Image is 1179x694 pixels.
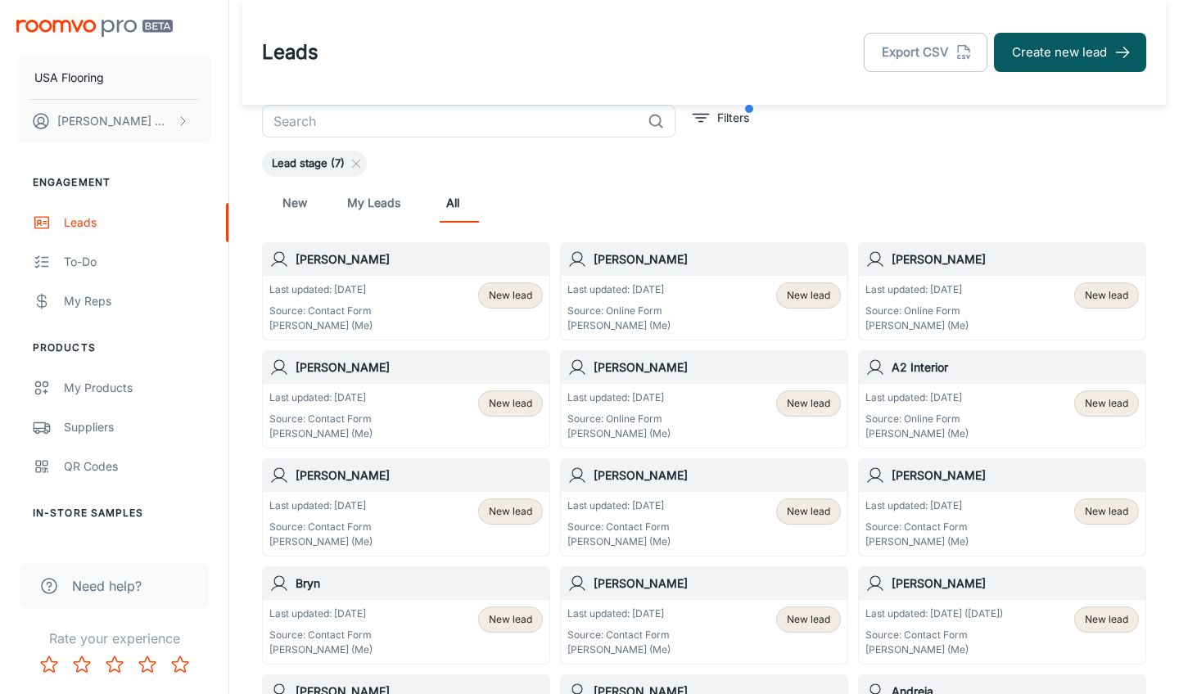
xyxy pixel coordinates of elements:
[567,426,671,441] p: [PERSON_NAME] (Me)
[296,250,543,268] h6: [PERSON_NAME]
[567,304,671,318] p: Source: Online Form
[865,520,969,534] p: Source: Contact Form
[275,183,314,223] a: New
[16,100,212,142] button: [PERSON_NAME] Worthington
[858,566,1146,665] a: [PERSON_NAME]Last updated: [DATE] ([DATE])Source: Contact Form[PERSON_NAME] (Me)New lead
[594,466,841,484] h6: [PERSON_NAME]
[567,318,671,333] p: [PERSON_NAME] (Me)
[269,498,373,513] p: Last updated: [DATE]
[296,358,543,376] h6: [PERSON_NAME]
[594,575,841,593] h6: [PERSON_NAME]
[865,642,1003,657] p: [PERSON_NAME] (Me)
[347,183,400,223] a: My Leads
[560,350,848,448] a: [PERSON_NAME]Last updated: [DATE]Source: Online Form[PERSON_NAME] (Me)New lead
[489,288,532,303] span: New lead
[269,534,373,549] p: [PERSON_NAME] (Me)
[994,33,1146,72] button: Create new lead
[865,412,969,426] p: Source: Online Form
[262,105,641,137] input: Search
[892,250,1139,268] h6: [PERSON_NAME]
[64,379,212,397] div: My Products
[296,575,543,593] h6: Bryn
[567,628,671,642] p: Source: Contact Form
[489,396,532,411] span: New lead
[567,520,671,534] p: Source: Contact Form
[567,412,671,426] p: Source: Online Form
[72,576,142,596] span: Need help?
[269,426,373,441] p: [PERSON_NAME] (Me)
[865,606,1003,621] p: Last updated: [DATE] ([DATE])
[865,534,969,549] p: [PERSON_NAME] (Me)
[98,648,131,681] button: Rate 3 star
[892,575,1139,593] h6: [PERSON_NAME]
[64,253,212,271] div: To-do
[269,606,373,621] p: Last updated: [DATE]
[262,566,550,665] a: BrynLast updated: [DATE]Source: Contact Form[PERSON_NAME] (Me)New lead
[594,250,841,268] h6: [PERSON_NAME]
[865,628,1003,642] p: Source: Contact Form
[489,504,532,519] span: New lead
[296,466,543,484] h6: [PERSON_NAME]
[433,183,472,223] a: All
[787,612,830,627] span: New lead
[864,33,987,72] button: Export CSV
[865,318,969,333] p: [PERSON_NAME] (Me)
[64,292,212,310] div: My Reps
[858,242,1146,340] a: [PERSON_NAME]Last updated: [DATE]Source: Online Form[PERSON_NAME] (Me)New lead
[269,304,373,318] p: Source: Contact Form
[262,155,355,172] span: Lead stage (7)
[269,282,373,297] p: Last updated: [DATE]
[892,466,1139,484] h6: [PERSON_NAME]
[1085,396,1128,411] span: New lead
[567,498,671,513] p: Last updated: [DATE]
[64,214,212,232] div: Leads
[567,390,671,405] p: Last updated: [DATE]
[787,504,830,519] span: New lead
[865,282,969,297] p: Last updated: [DATE]
[489,612,532,627] span: New lead
[594,358,841,376] h6: [PERSON_NAME]
[560,566,848,665] a: [PERSON_NAME]Last updated: [DATE]Source: Contact Form[PERSON_NAME] (Me)New lead
[858,350,1146,448] a: A2 InteriorLast updated: [DATE]Source: Online Form[PERSON_NAME] (Me)New lead
[269,390,373,405] p: Last updated: [DATE]
[64,457,212,475] div: QR Codes
[269,642,373,657] p: [PERSON_NAME] (Me)
[65,648,98,681] button: Rate 2 star
[131,648,164,681] button: Rate 4 star
[262,151,367,177] div: Lead stage (7)
[787,288,830,303] span: New lead
[689,105,753,131] button: filter
[1085,288,1128,303] span: New lead
[865,304,969,318] p: Source: Online Form
[57,112,173,130] p: [PERSON_NAME] Worthington
[262,242,550,340] a: [PERSON_NAME]Last updated: [DATE]Source: Contact Form[PERSON_NAME] (Me)New lead
[16,56,212,99] button: USA Flooring
[269,628,373,642] p: Source: Contact Form
[64,418,212,436] div: Suppliers
[33,648,65,681] button: Rate 1 star
[865,498,969,513] p: Last updated: [DATE]
[865,390,969,405] p: Last updated: [DATE]
[560,458,848,557] a: [PERSON_NAME]Last updated: [DATE]Source: Contact Form[PERSON_NAME] (Me)New lead
[262,38,318,67] h1: Leads
[13,629,215,648] p: Rate your experience
[560,242,848,340] a: [PERSON_NAME]Last updated: [DATE]Source: Online Form[PERSON_NAME] (Me)New lead
[717,109,749,127] p: Filters
[1085,612,1128,627] span: New lead
[269,318,373,333] p: [PERSON_NAME] (Me)
[567,606,671,621] p: Last updated: [DATE]
[787,396,830,411] span: New lead
[1085,504,1128,519] span: New lead
[858,458,1146,557] a: [PERSON_NAME]Last updated: [DATE]Source: Contact Form[PERSON_NAME] (Me)New lead
[865,426,969,441] p: [PERSON_NAME] (Me)
[892,358,1139,376] h6: A2 Interior
[567,534,671,549] p: [PERSON_NAME] (Me)
[262,458,550,557] a: [PERSON_NAME]Last updated: [DATE]Source: Contact Form[PERSON_NAME] (Me)New lead
[567,642,671,657] p: [PERSON_NAME] (Me)
[567,282,671,297] p: Last updated: [DATE]
[269,412,373,426] p: Source: Contact Form
[16,20,173,37] img: Roomvo PRO Beta
[164,648,196,681] button: Rate 5 star
[262,350,550,448] a: [PERSON_NAME]Last updated: [DATE]Source: Contact Form[PERSON_NAME] (Me)New lead
[34,69,104,87] p: USA Flooring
